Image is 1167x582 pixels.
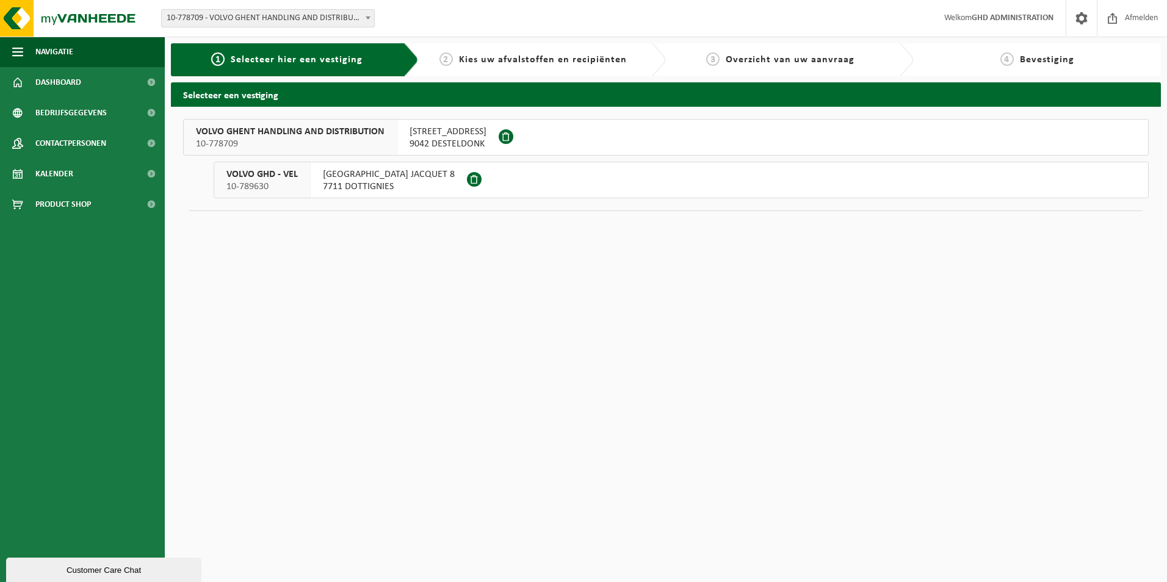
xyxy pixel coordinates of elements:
span: 10-778709 - VOLVO GHENT HANDLING AND DISTRIBUTION - DESTELDONK [161,9,375,27]
span: Kies uw afvalstoffen en recipiënten [459,55,627,65]
span: [GEOGRAPHIC_DATA] JACQUET 8 [323,168,455,181]
span: 10-778709 - VOLVO GHENT HANDLING AND DISTRIBUTION - DESTELDONK [162,10,374,27]
span: 2 [439,52,453,66]
span: [STREET_ADDRESS] [410,126,486,138]
span: 1 [211,52,225,66]
span: 7711 DOTTIGNIES [323,181,455,193]
span: Bedrijfsgegevens [35,98,107,128]
button: VOLVO GHD - VEL 10-789630 [GEOGRAPHIC_DATA] JACQUET 87711 DOTTIGNIES [214,162,1149,198]
span: 3 [706,52,720,66]
span: Dashboard [35,67,81,98]
span: VOLVO GHENT HANDLING AND DISTRIBUTION [196,126,385,138]
span: Product Shop [35,189,91,220]
span: Overzicht van uw aanvraag [726,55,854,65]
span: 10-778709 [196,138,385,150]
span: Selecteer hier een vestiging [231,55,363,65]
h2: Selecteer een vestiging [171,82,1161,106]
span: 10-789630 [226,181,298,193]
span: 4 [1000,52,1014,66]
iframe: chat widget [6,555,204,582]
span: VOLVO GHD - VEL [226,168,298,181]
span: Contactpersonen [35,128,106,159]
strong: GHD ADMINISTRATION [972,13,1053,23]
span: Kalender [35,159,73,189]
span: Bevestiging [1020,55,1074,65]
span: Navigatie [35,37,73,67]
button: VOLVO GHENT HANDLING AND DISTRIBUTION 10-778709 [STREET_ADDRESS]9042 DESTELDONK [183,119,1149,156]
span: 9042 DESTELDONK [410,138,486,150]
